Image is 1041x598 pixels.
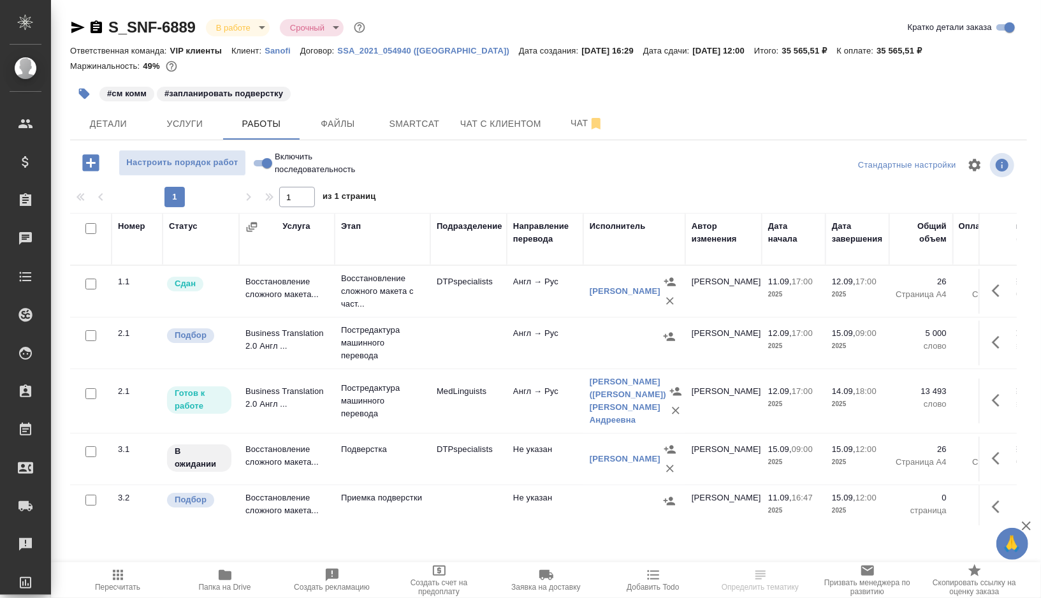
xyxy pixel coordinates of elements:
[959,504,1023,517] p: страница
[896,385,947,398] p: 13 493
[855,493,877,502] p: 12:00
[600,562,707,598] button: Добавить Todo
[511,583,580,592] span: Заявка на доставку
[685,437,762,481] td: [PERSON_NAME]
[959,275,1023,288] p: 26
[792,277,813,286] p: 17:00
[430,269,507,314] td: DTPspecialists
[166,327,233,344] div: Можно подбирать исполнителей
[590,286,660,296] a: [PERSON_NAME]
[792,493,813,502] p: 16:47
[384,116,445,132] span: Smartcat
[707,562,814,598] button: Определить тематику
[337,46,519,55] p: SSA_2021_054940 ([GEOGRAPHIC_DATA])
[212,22,254,33] button: В работе
[685,269,762,314] td: [PERSON_NAME]
[590,377,666,425] a: [PERSON_NAME] ([PERSON_NAME]) [PERSON_NAME] Андреевна
[108,18,196,36] a: S_SNF-6889
[660,327,679,346] button: Назначить
[70,46,170,55] p: Ответственная команда:
[855,277,877,286] p: 17:00
[754,46,782,55] p: Итого:
[286,22,328,33] button: Срочный
[513,220,577,245] div: Направление перевода
[832,398,883,411] p: 2025
[832,456,883,469] p: 2025
[996,528,1028,560] button: 🙏
[768,340,819,353] p: 2025
[118,275,156,288] div: 1.1
[430,437,507,481] td: DTPspecialists
[507,321,583,365] td: Англ → Рус
[855,156,959,175] div: split button
[279,562,386,598] button: Создать рекламацию
[768,328,792,338] p: 12.09,
[792,444,813,454] p: 09:00
[896,504,947,517] p: страница
[660,291,680,310] button: Удалить
[118,327,156,340] div: 2.1
[519,46,581,55] p: Дата создания:
[118,385,156,398] div: 2.1
[282,220,310,233] div: Услуга
[341,443,424,456] p: Подверстка
[908,21,992,34] span: Кратко детали заказа
[588,116,604,131] svg: Отписаться
[239,437,335,481] td: Восстановление сложного макета...
[832,444,855,454] p: 15.09,
[822,578,914,596] span: Призвать менеджера по развитию
[768,504,819,517] p: 2025
[323,189,376,207] span: из 1 страниц
[118,492,156,504] div: 3.2
[692,46,754,55] p: [DATE] 12:00
[814,562,921,598] button: Призвать менеджера по развитию
[768,288,819,301] p: 2025
[166,443,233,473] div: Исполнитель назначен, приступать к работе пока рано
[855,444,877,454] p: 12:00
[768,220,819,245] div: Дата начала
[660,272,680,291] button: Назначить
[231,116,292,132] span: Работы
[341,324,424,362] p: Постредактура машинного перевода
[768,398,819,411] p: 2025
[95,583,140,592] span: Пересчитать
[175,329,207,342] p: Подбор
[832,493,855,502] p: 15.09,
[782,46,837,55] p: 35 565,51 ₽
[685,321,762,365] td: [PERSON_NAME]
[959,340,1023,353] p: слово
[98,87,156,98] span: см комм
[126,156,239,170] span: Настроить порядок работ
[341,382,424,420] p: Постредактура машинного перевода
[70,20,85,35] button: Скопировать ссылку для ЯМессенджера
[166,385,233,415] div: Исполнитель может приступить к работе
[959,456,1023,469] p: Страница А4
[89,20,104,35] button: Скопировать ссылку
[768,493,792,502] p: 11.09,
[294,583,370,592] span: Создать рекламацию
[341,272,424,310] p: Восстановление сложного макета с част...
[166,275,233,293] div: Менеджер проверил работу исполнителя, передает ее на следующий этап
[929,578,1021,596] span: Скопировать ссылку на оценку заказа
[685,379,762,423] td: [PERSON_NAME]
[199,583,251,592] span: Папка на Drive
[666,401,685,420] button: Удалить
[64,562,171,598] button: Пересчитать
[660,492,679,511] button: Назначить
[896,340,947,353] p: слово
[341,492,424,504] p: Приемка подверстки
[206,19,270,36] div: В работе
[460,116,541,132] span: Чат с клиентом
[832,288,883,301] p: 2025
[107,87,147,100] p: #см комм
[170,46,231,55] p: VIP клиенты
[896,456,947,469] p: Страница А4
[557,115,618,131] span: Чат
[660,459,680,478] button: Удалить
[643,46,692,55] p: Дата сдачи:
[590,220,646,233] div: Исполнитель
[175,493,207,506] p: Подбор
[507,379,583,423] td: Англ → Рус
[231,46,265,55] p: Клиент:
[792,328,813,338] p: 17:00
